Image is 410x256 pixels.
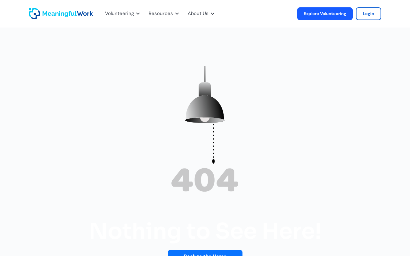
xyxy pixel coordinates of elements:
[149,10,173,18] div: Resources
[29,8,45,19] a: home
[145,3,181,24] div: Resources
[184,3,216,24] div: About Us
[101,3,142,24] div: Volunteering
[105,10,134,18] div: Volunteering
[356,7,381,20] a: Login
[188,10,209,18] div: About Us
[297,7,353,20] a: Explore Volunteering
[89,220,322,244] h1: Nothing to See Here!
